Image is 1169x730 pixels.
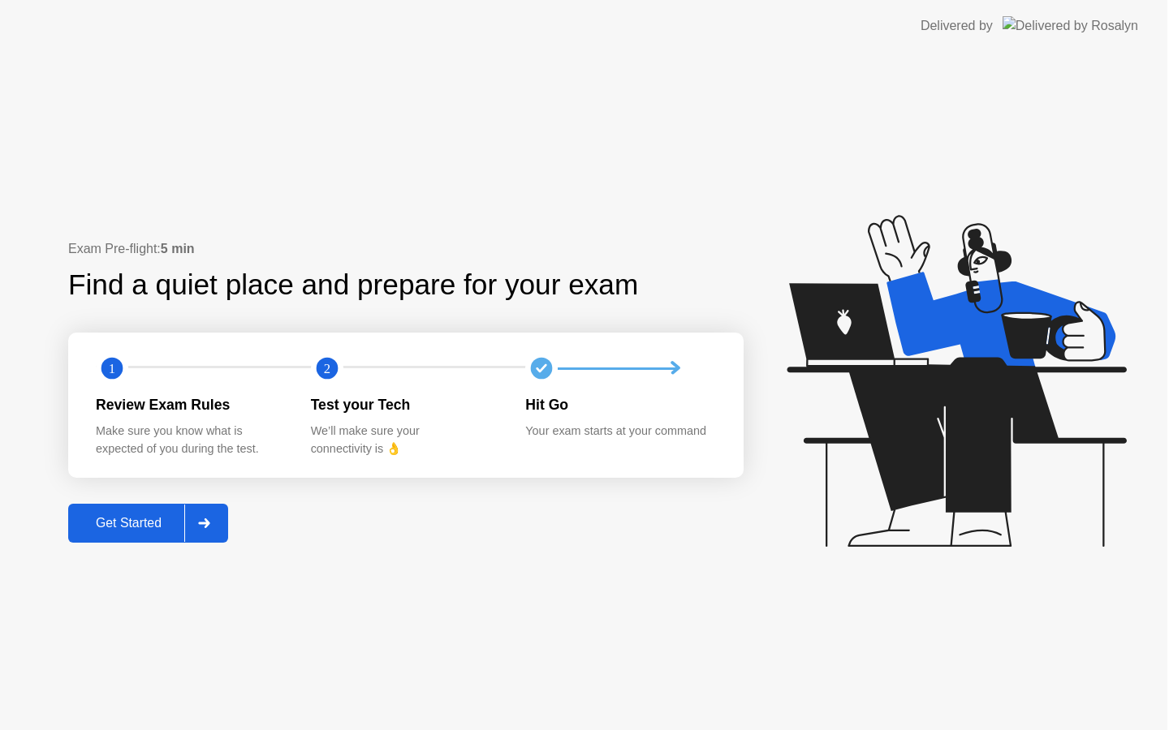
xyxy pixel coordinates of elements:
[68,504,228,543] button: Get Started
[68,239,744,259] div: Exam Pre-flight:
[1003,16,1138,35] img: Delivered by Rosalyn
[324,361,330,376] text: 2
[525,423,714,440] div: Your exam starts at your command
[921,16,993,36] div: Delivered by
[161,242,195,255] b: 5 min
[525,394,714,415] div: Hit Go
[311,394,500,415] div: Test your Tech
[96,394,285,415] div: Review Exam Rules
[109,361,115,376] text: 1
[96,423,285,457] div: Make sure you know what is expected of you during the test.
[311,423,500,457] div: We’ll make sure your connectivity is 👌
[73,516,184,530] div: Get Started
[68,264,641,307] div: Find a quiet place and prepare for your exam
